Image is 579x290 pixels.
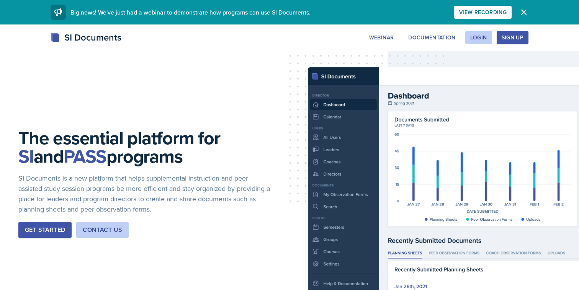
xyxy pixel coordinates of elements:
div: Get Started [25,225,65,235]
button: Contact Us [76,222,129,238]
button: Documentation [403,31,461,44]
div: Webinar [369,34,394,41]
span: Big news! We've just had a webinar to demonstrate how programs can use SI Documents. [70,8,311,16]
button: Webinar [364,31,399,44]
div: SI Documents [51,31,121,44]
div: Sign Up [502,34,523,41]
button: View Recording [454,6,512,19]
div: Documentation [408,34,456,41]
div: Contact Us [83,225,122,235]
button: Login [465,31,492,44]
div: View Recording [459,9,507,15]
button: Get Started [18,222,72,238]
button: Sign Up [497,31,528,44]
div: Login [470,34,487,41]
